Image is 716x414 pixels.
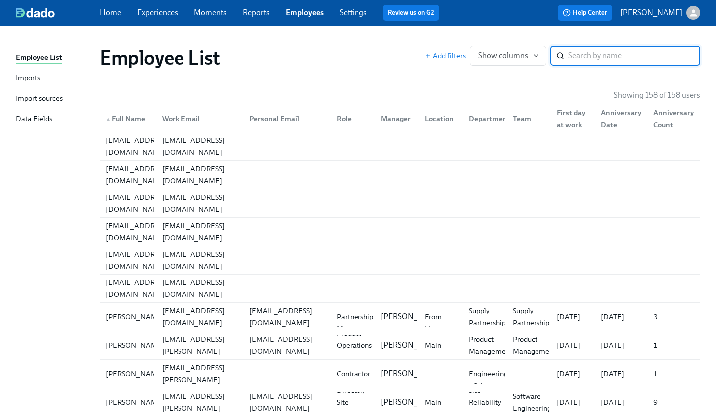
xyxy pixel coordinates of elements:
[558,5,612,21] button: Help Center
[158,350,241,398] div: [PERSON_NAME][EMAIL_ADDRESS][PERSON_NAME][DOMAIN_NAME]
[597,368,646,380] div: [DATE]
[597,396,646,408] div: [DATE]
[470,46,546,66] button: Show columns
[425,51,466,61] button: Add filters
[158,113,241,125] div: Work Email
[158,163,241,187] div: [EMAIL_ADDRESS][DOMAIN_NAME]
[158,321,241,369] div: [PERSON_NAME][EMAIL_ADDRESS][PERSON_NAME][DOMAIN_NAME]
[241,109,329,129] div: Personal Email
[102,368,168,380] div: [PERSON_NAME]
[478,51,538,61] span: Show columns
[553,339,593,351] div: [DATE]
[16,113,52,126] div: Data Fields
[102,163,173,187] div: [EMAIL_ADDRESS][DOMAIN_NAME]
[388,8,434,18] a: Review us on G2
[509,390,555,414] div: Software Engineering
[16,113,92,126] a: Data Fields
[381,340,443,351] p: [PERSON_NAME]
[461,109,505,129] div: Department
[383,5,439,21] button: Review us on G2
[100,246,700,275] a: [EMAIL_ADDRESS][DOMAIN_NAME][EMAIL_ADDRESS][DOMAIN_NAME]
[16,93,63,105] div: Import sources
[100,331,700,359] div: [PERSON_NAME][PERSON_NAME][EMAIL_ADDRESS][PERSON_NAME][DOMAIN_NAME][EMAIL_ADDRESS][DOMAIN_NAME]Pr...
[100,161,700,189] a: [EMAIL_ADDRESS][DOMAIN_NAME][EMAIL_ADDRESS][DOMAIN_NAME]
[333,113,372,125] div: Role
[505,109,548,129] div: Team
[100,360,700,388] a: [PERSON_NAME][PERSON_NAME][EMAIL_ADDRESS][PERSON_NAME][DOMAIN_NAME]Contractor[PERSON_NAME]Softwar...
[381,311,443,322] p: [PERSON_NAME]
[553,311,593,323] div: [DATE]
[614,90,700,101] p: Showing 158 of 158 users
[16,72,40,85] div: Imports
[16,8,100,18] a: dado
[102,135,173,158] div: [EMAIL_ADDRESS][DOMAIN_NAME]
[102,113,154,125] div: Full Name
[100,189,700,218] a: [EMAIL_ADDRESS][DOMAIN_NAME][EMAIL_ADDRESS][DOMAIN_NAME]
[649,368,698,380] div: 1
[243,8,270,17] a: Reports
[100,275,700,303] a: [EMAIL_ADDRESS][DOMAIN_NAME][EMAIL_ADDRESS][DOMAIN_NAME]
[568,46,700,66] input: Search by name
[100,331,700,360] a: [PERSON_NAME][PERSON_NAME][EMAIL_ADDRESS][PERSON_NAME][DOMAIN_NAME][EMAIL_ADDRESS][DOMAIN_NAME]Pr...
[100,133,700,161] a: [EMAIL_ADDRESS][DOMAIN_NAME][EMAIL_ADDRESS][DOMAIN_NAME]
[333,299,380,335] div: Sr. Partnerships Manager
[649,107,698,131] div: Anniversary Count
[100,246,700,274] div: [EMAIL_ADDRESS][DOMAIN_NAME][EMAIL_ADDRESS][DOMAIN_NAME]
[100,303,700,331] a: [PERSON_NAME][EMAIL_ADDRESS][DOMAIN_NAME][EMAIL_ADDRESS][DOMAIN_NAME]Sr. Partnerships Manager[PER...
[553,107,593,131] div: First day at work
[381,368,443,379] p: [PERSON_NAME]
[286,8,324,17] a: Employees
[100,303,700,331] div: [PERSON_NAME][EMAIL_ADDRESS][DOMAIN_NAME][EMAIL_ADDRESS][DOMAIN_NAME]Sr. Partnerships Manager[PER...
[597,311,646,323] div: [DATE]
[549,109,593,129] div: First day at work
[158,248,241,272] div: [EMAIL_ADDRESS][DOMAIN_NAME]
[106,117,111,122] span: ▲
[649,396,698,408] div: 9
[100,189,700,217] div: [EMAIL_ADDRESS][DOMAIN_NAME][EMAIL_ADDRESS][DOMAIN_NAME]
[102,220,173,244] div: [EMAIL_ADDRESS][DOMAIN_NAME]
[100,46,220,70] h1: Employee List
[245,113,329,125] div: Personal Email
[245,390,329,414] div: [EMAIL_ADDRESS][DOMAIN_NAME]
[154,109,241,129] div: Work Email
[137,8,178,17] a: Experiences
[377,113,417,125] div: Manager
[563,8,607,18] span: Help Center
[16,52,92,64] a: Employee List
[102,396,168,408] div: [PERSON_NAME]
[16,8,55,18] img: dado
[421,299,461,335] div: UK - Work From Home
[645,109,698,129] div: Anniversary Count
[16,52,62,64] div: Employee List
[102,109,154,129] div: ▲Full Name
[465,356,512,392] div: Software Engineering - Cybage
[100,218,700,246] div: [EMAIL_ADDRESS][DOMAIN_NAME][EMAIL_ADDRESS][DOMAIN_NAME]
[100,8,121,17] a: Home
[102,276,173,300] div: [EMAIL_ADDRESS][DOMAIN_NAME]
[158,191,241,215] div: [EMAIL_ADDRESS][DOMAIN_NAME]
[620,7,682,18] p: [PERSON_NAME]
[465,113,514,125] div: Department
[16,72,92,85] a: Imports
[553,368,593,380] div: [DATE]
[593,109,646,129] div: Anniversary Date
[417,109,461,129] div: Location
[509,305,556,329] div: Supply Partnerships
[329,109,372,129] div: Role
[340,8,367,17] a: Settings
[649,339,698,351] div: 1
[597,339,646,351] div: [DATE]
[381,397,443,408] p: [PERSON_NAME]
[333,327,376,363] div: Product Operations Manager
[194,8,227,17] a: Moments
[421,396,461,408] div: Main
[102,248,173,272] div: [EMAIL_ADDRESS][DOMAIN_NAME]
[509,113,548,125] div: Team
[158,305,241,329] div: [EMAIL_ADDRESS][DOMAIN_NAME]
[102,339,168,351] div: [PERSON_NAME]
